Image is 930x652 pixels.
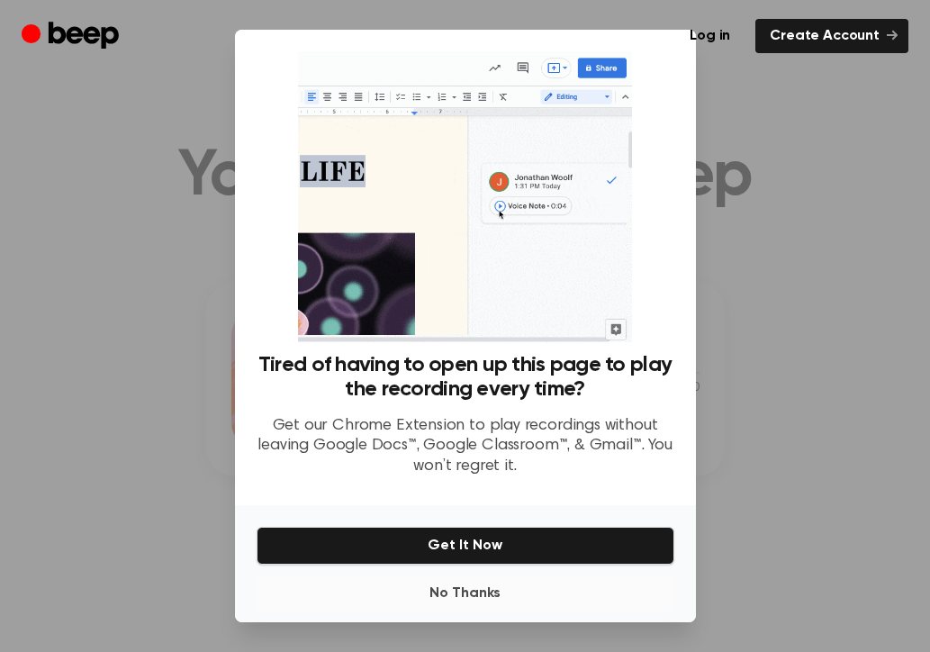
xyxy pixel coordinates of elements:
button: Get It Now [257,527,674,565]
a: Create Account [755,19,908,53]
p: Get our Chrome Extension to play recordings without leaving Google Docs™, Google Classroom™, & Gm... [257,416,674,477]
h3: Tired of having to open up this page to play the recording every time? [257,353,674,402]
a: Beep [22,19,123,54]
button: No Thanks [257,575,674,611]
img: Beep extension in action [298,51,632,342]
a: Log in [675,19,745,53]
